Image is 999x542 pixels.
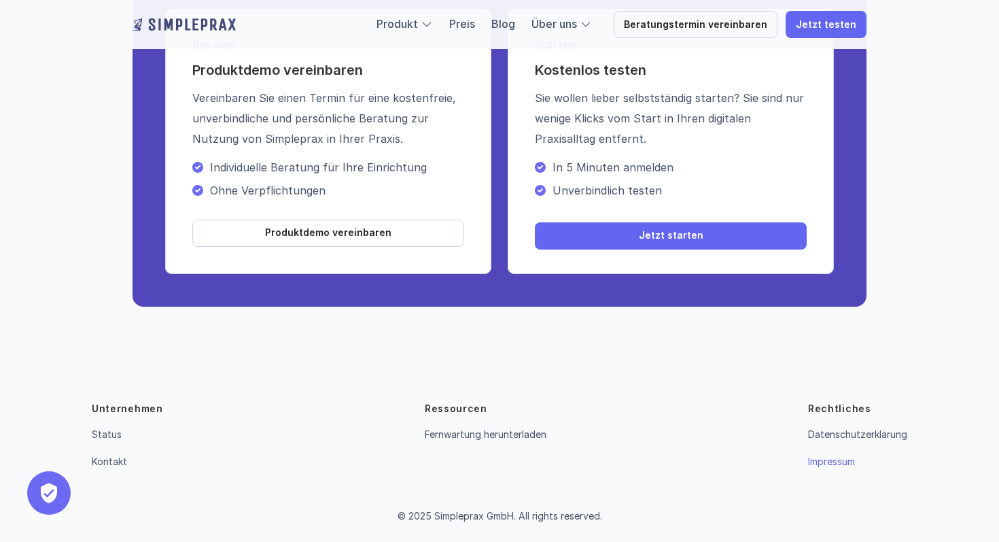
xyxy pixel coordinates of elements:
p: Individuelle Beratung für Ihre Einrichtung [210,160,464,174]
a: Status [92,428,122,440]
p: In 5 Minuten anmelden [553,160,807,174]
p: Produktdemo vereinbaren [265,227,391,239]
h4: Produktdemo vereinbaren [192,61,464,80]
p: Unternehmen [92,402,163,416]
a: Beratungstermin vereinbaren [614,11,777,38]
p: Beratungstermin vereinbaren [624,19,767,31]
p: Ohne Verpflichtungen [210,184,464,197]
p: Jetzt testen [796,19,856,31]
p: © 2025 Simpleprax GmbH. All rights reserved. [398,511,602,522]
p: Rechtliches [808,402,871,416]
a: Produktdemo vereinbaren [192,220,464,247]
a: Datenschutzerklärung [808,428,907,440]
a: Fernwartung herunterladen [425,428,546,440]
p: Vereinbaren Sie einen Termin für eine kostenfreie, unverbindliche und persönliche Beratung zur Nu... [192,88,464,149]
h4: Kostenlos testen [535,61,807,80]
a: Blog [491,17,515,31]
a: Produkt [376,17,418,31]
a: Kontakt [92,456,127,467]
p: Sie wollen lieber selbstständig starten? Sie sind nur wenige Klicks vom Start in Ihren digitalen ... [535,88,807,149]
a: Jetzt testen [786,11,866,38]
a: Preis [449,17,475,31]
a: Jetzt starten [535,222,807,250]
p: Unverbindlich testen [553,184,807,197]
a: Impressum [808,456,855,467]
a: Über uns [531,17,577,31]
p: Ressourcen [425,402,487,416]
p: Jetzt starten [639,230,703,241]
